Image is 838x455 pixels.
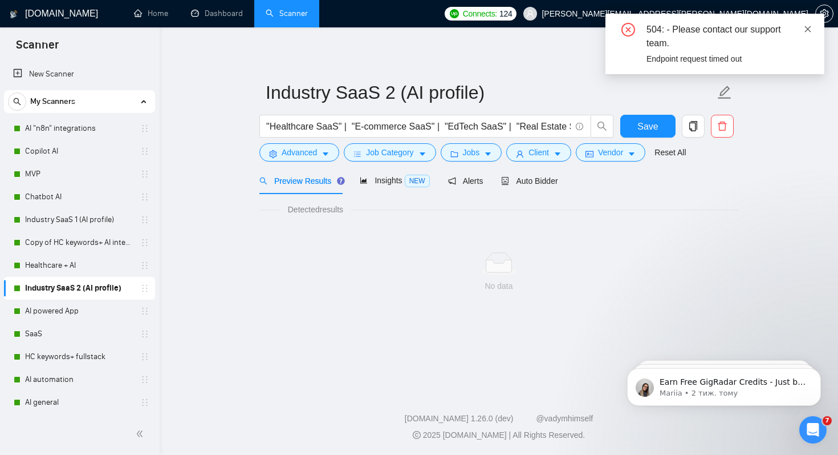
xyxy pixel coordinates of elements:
span: info-circle [576,123,583,130]
iframe: Intercom notifications повідомлення [610,344,838,424]
span: setting [816,9,833,18]
a: [DOMAIN_NAME] 1.26.0 (dev) [405,414,514,423]
span: holder [140,147,149,156]
span: holder [140,124,149,133]
span: holder [140,238,149,247]
li: New Scanner [4,63,155,86]
img: upwork-logo.png [450,9,459,18]
div: No data [269,280,729,292]
span: caret-down [554,150,562,158]
span: close-circle [621,23,635,37]
span: holder [140,352,149,361]
span: notification [448,177,456,185]
span: edit [717,85,732,100]
span: setting [269,150,277,158]
a: AI "n8n" integrations [25,117,133,140]
button: search [591,115,613,138]
span: holder [140,398,149,407]
span: Connects: [463,7,497,20]
span: holder [140,284,149,293]
div: 504: - Please contact our support team. [646,23,811,50]
a: AI powered App [25,300,133,323]
span: holder [140,215,149,224]
span: Scanner [7,37,68,61]
span: Advanced [282,146,317,159]
iframe: Intercom live chat [799,416,827,444]
a: homeHome [134,9,168,18]
button: setting [815,5,833,23]
span: Alerts [448,176,483,186]
a: dashboardDashboard [191,9,243,18]
a: New Scanner [13,63,146,86]
a: searchScanner [266,9,308,18]
div: Tooltip anchor [336,176,346,186]
span: NEW [405,175,430,187]
a: Industry SaaS 1 (AI profile) [25,208,133,231]
span: Job Category [366,146,413,159]
a: SaaS [25,323,133,345]
a: Healthcare + AI [25,254,133,277]
span: user [526,10,534,18]
span: 124 [499,7,512,20]
a: AI automation [25,368,133,391]
span: Auto Bidder [501,176,558,186]
span: area-chart [360,176,368,184]
span: idcard [585,150,593,158]
a: Industry SaaS 2 (AI profile) [25,277,133,300]
a: AI general [25,391,133,414]
span: Detected results [280,203,351,216]
span: search [9,98,26,106]
span: holder [140,170,149,179]
span: Jobs [463,146,480,159]
a: Chatbot AI [25,186,133,208]
a: setting [815,9,833,18]
button: Save [620,115,676,138]
div: 2025 [DOMAIN_NAME] | All Rights Reserved. [169,429,829,441]
button: userClientcaret-down [506,143,571,162]
span: caret-down [322,150,329,158]
span: search [259,177,267,185]
span: search [591,121,613,131]
button: barsJob Categorycaret-down [344,143,436,162]
button: idcardVendorcaret-down [576,143,645,162]
button: delete [711,115,734,138]
span: delete [711,121,733,131]
span: Preview Results [259,176,341,186]
span: user [516,150,524,158]
span: bars [353,150,361,158]
span: Insights [360,176,429,185]
div: Endpoint request timed out [646,53,811,65]
button: search [8,92,26,111]
span: My Scanners [30,90,75,113]
span: holder [140,375,149,384]
a: MVP [25,163,133,186]
span: double-left [136,428,147,440]
span: holder [140,261,149,270]
span: holder [140,329,149,339]
span: copy [682,121,704,131]
span: caret-down [484,150,492,158]
a: Copilot AI [25,140,133,163]
span: robot [501,177,509,185]
input: Search Freelance Jobs... [266,119,571,134]
a: Reset All [654,146,686,159]
a: Copy of HC keywords+ AI integration [25,231,133,254]
span: Client [528,146,549,159]
a: HC keywords+ fullstack [25,345,133,368]
span: caret-down [628,150,636,158]
button: copy [682,115,705,138]
span: Save [637,119,658,134]
span: copyright [413,431,421,439]
button: folderJobscaret-down [441,143,502,162]
a: @vadymhimself [536,414,593,423]
span: Vendor [598,146,623,159]
span: caret-down [418,150,426,158]
span: 7 [823,416,832,425]
span: holder [140,192,149,202]
input: Scanner name... [266,78,715,107]
button: settingAdvancedcaret-down [259,143,339,162]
